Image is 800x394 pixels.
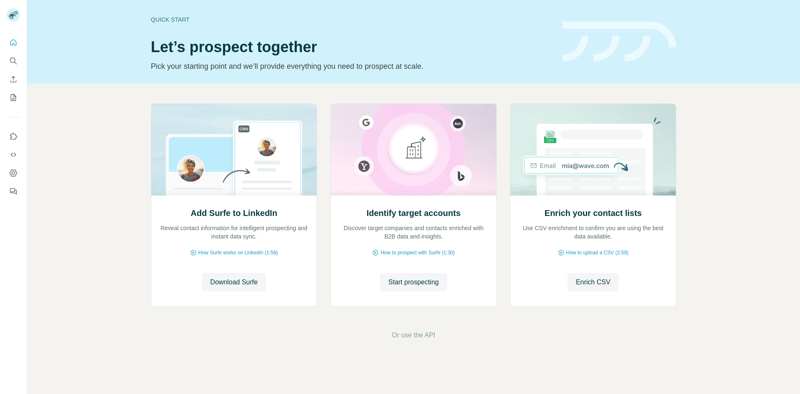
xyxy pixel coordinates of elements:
span: Start prospecting [388,277,439,287]
img: Add Surfe to LinkedIn [151,104,317,196]
p: Pick your starting point and we’ll provide everything you need to prospect at scale. [151,60,552,72]
h2: Enrich your contact lists [545,207,642,219]
button: Feedback [7,184,20,199]
img: banner [562,22,676,62]
p: Discover target companies and contacts enriched with B2B data and insights. [339,224,488,241]
button: Start prospecting [380,273,447,291]
button: Enrich CSV [567,273,619,291]
span: Download Surfe [210,277,258,287]
span: How to upload a CSV (2:59) [566,249,628,256]
span: How Surfe works on LinkedIn (1:58) [198,249,278,256]
button: Or use the API [392,330,435,340]
img: Identify target accounts [330,104,497,196]
button: Dashboard [7,166,20,181]
button: Search [7,53,20,68]
button: Use Surfe API [7,147,20,162]
img: Enrich your contact lists [510,104,676,196]
div: Quick start [151,15,552,24]
p: Reveal contact information for intelligent prospecting and instant data sync. [160,224,308,241]
h2: Identify target accounts [367,207,461,219]
p: Use CSV enrichment to confirm you are using the best data available. [519,224,667,241]
button: Use Surfe on LinkedIn [7,129,20,144]
button: Enrich CSV [7,72,20,87]
span: Enrich CSV [576,277,610,287]
h1: Let’s prospect together [151,39,552,55]
h2: Add Surfe to LinkedIn [191,207,277,219]
button: My lists [7,90,20,105]
button: Quick start [7,35,20,50]
span: How to prospect with Surfe (1:30) [380,249,455,256]
button: Download Surfe [202,273,266,291]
